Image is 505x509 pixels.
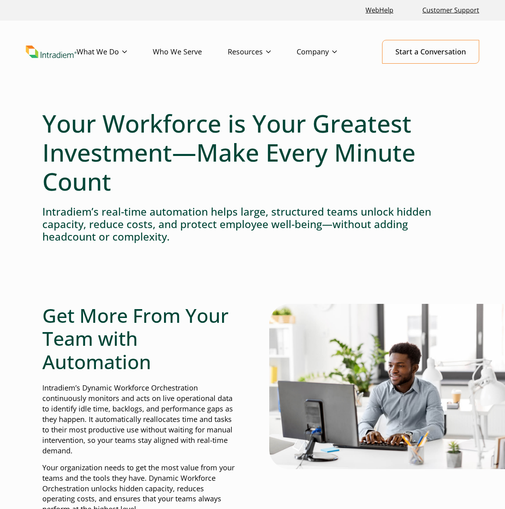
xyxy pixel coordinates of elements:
[26,46,77,58] img: Intradiem
[42,206,463,243] h4: Intradiem’s real-time automation helps large, structured teams unlock hidden capacity, reduce cos...
[419,2,482,19] a: Customer Support
[42,304,236,374] h2: Get More From Your Team with Automation
[153,40,228,64] a: Who We Serve
[228,40,297,64] a: Resources
[42,109,463,196] h1: Your Workforce is Your Greatest Investment—Make Every Minute Count
[42,383,236,456] p: Intradiem’s Dynamic Workforce Orchestration continuously monitors and acts on live operational da...
[362,2,397,19] a: Link opens in a new window
[297,40,363,64] a: Company
[77,40,153,64] a: What We Do
[26,46,77,58] a: Link to homepage of Intradiem
[382,40,479,64] a: Start a Conversation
